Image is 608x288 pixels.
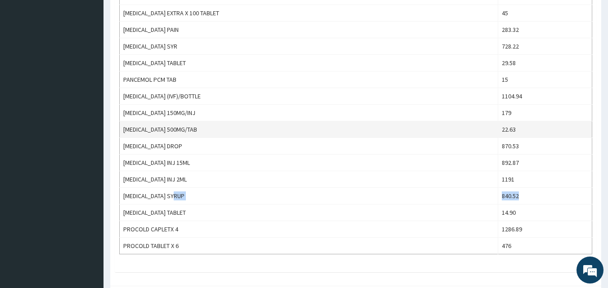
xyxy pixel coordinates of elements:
td: [MEDICAL_DATA] 150MG/INJ [120,105,498,121]
td: 870.53 [498,138,592,155]
td: 1104.94 [498,88,592,105]
div: Minimize live chat window [148,4,169,26]
td: 1191 [498,171,592,188]
td: [MEDICAL_DATA] EXTRA X 100 TABLET [120,5,498,22]
td: [MEDICAL_DATA] SYRUP [120,188,498,204]
td: [MEDICAL_DATA] PAIN [120,22,498,38]
td: PROCOLD CAPLETX 4 [120,221,498,238]
img: d_794563401_company_1708531726252_794563401 [17,45,36,67]
td: 14.90 [498,204,592,221]
div: Chat with us now [47,50,151,62]
td: [MEDICAL_DATA] INJ 15ML [120,155,498,171]
td: PANCEMOL PCM TAB [120,71,498,88]
td: 892.87 [498,155,592,171]
td: [MEDICAL_DATA] INJ 2ML [120,171,498,188]
td: 45 [498,5,592,22]
td: 1286.89 [498,221,592,238]
td: 283.32 [498,22,592,38]
td: 15 [498,71,592,88]
td: [MEDICAL_DATA] SYR [120,38,498,55]
td: [MEDICAL_DATA] DROP [120,138,498,155]
td: 29.58 [498,55,592,71]
td: [MEDICAL_DATA] TABLET [120,204,498,221]
td: [MEDICAL_DATA] TABLET [120,55,498,71]
td: 179 [498,105,592,121]
span: We're online! [52,87,124,177]
td: [MEDICAL_DATA] 500MG/TAB [120,121,498,138]
td: PROCOLD TABLET X 6 [120,238,498,254]
textarea: Type your message and hit 'Enter' [5,192,171,224]
td: 476 [498,238,592,254]
td: [MEDICAL_DATA] (IVF)/BOTTLE [120,88,498,105]
td: 840.52 [498,188,592,204]
td: 22.63 [498,121,592,138]
td: 728.22 [498,38,592,55]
